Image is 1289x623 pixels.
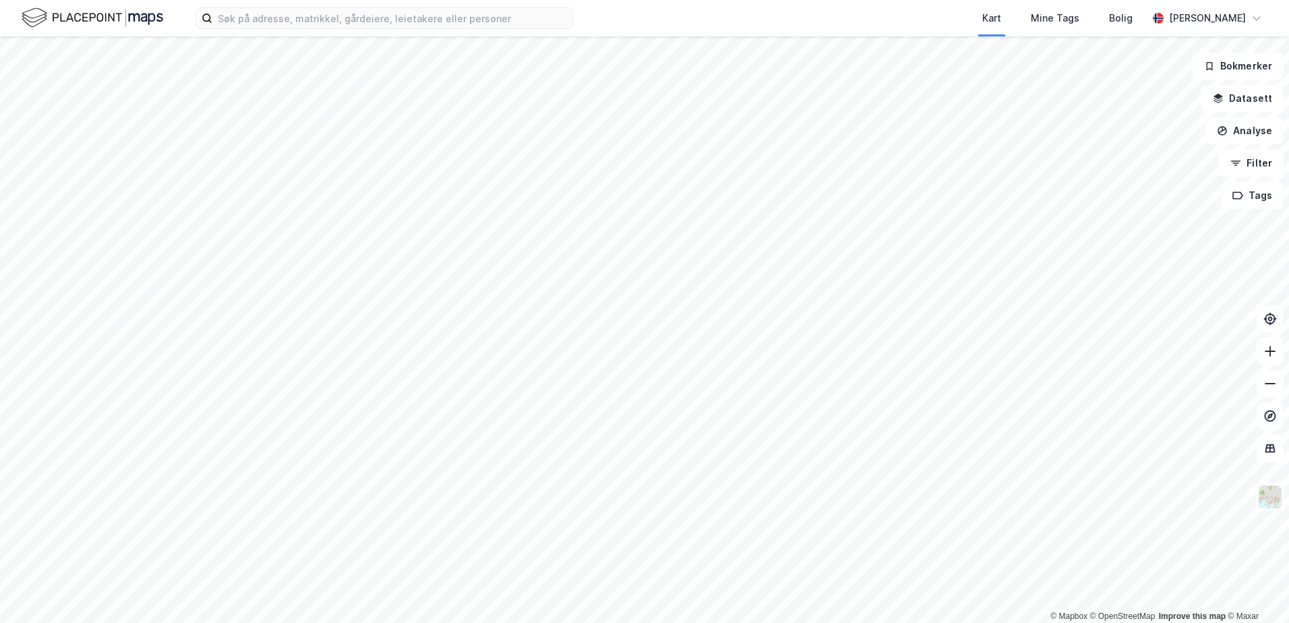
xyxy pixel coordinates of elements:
[22,6,163,30] img: logo.f888ab2527a4732fd821a326f86c7f29.svg
[1159,612,1226,621] a: Improve this map
[1050,612,1087,621] a: Mapbox
[982,10,1001,26] div: Kart
[212,8,572,28] input: Søk på adresse, matrikkel, gårdeiere, leietakere eller personer
[1222,558,1289,623] iframe: Chat Widget
[1193,53,1284,80] button: Bokmerker
[1031,10,1079,26] div: Mine Tags
[1109,10,1133,26] div: Bolig
[1090,612,1156,621] a: OpenStreetMap
[1257,484,1283,510] img: Z
[1201,85,1284,112] button: Datasett
[1169,10,1246,26] div: [PERSON_NAME]
[1219,150,1284,177] button: Filter
[1221,182,1284,209] button: Tags
[1205,117,1284,144] button: Analyse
